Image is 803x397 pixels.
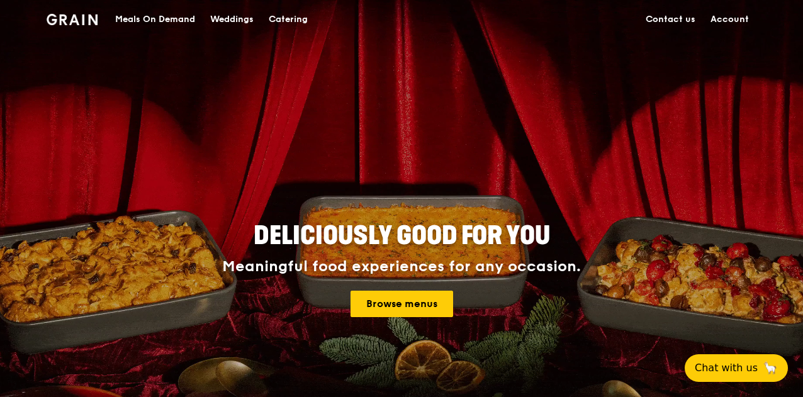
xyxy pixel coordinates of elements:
[47,14,98,25] img: Grain
[638,1,703,38] a: Contact us
[115,1,195,38] div: Meals On Demand
[351,291,453,317] a: Browse menus
[703,1,756,38] a: Account
[175,258,628,276] div: Meaningful food experiences for any occasion.
[210,1,254,38] div: Weddings
[261,1,315,38] a: Catering
[695,361,758,376] span: Chat with us
[685,354,788,382] button: Chat with us🦙
[763,361,778,376] span: 🦙
[254,221,550,251] span: Deliciously good for you
[203,1,261,38] a: Weddings
[269,1,308,38] div: Catering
